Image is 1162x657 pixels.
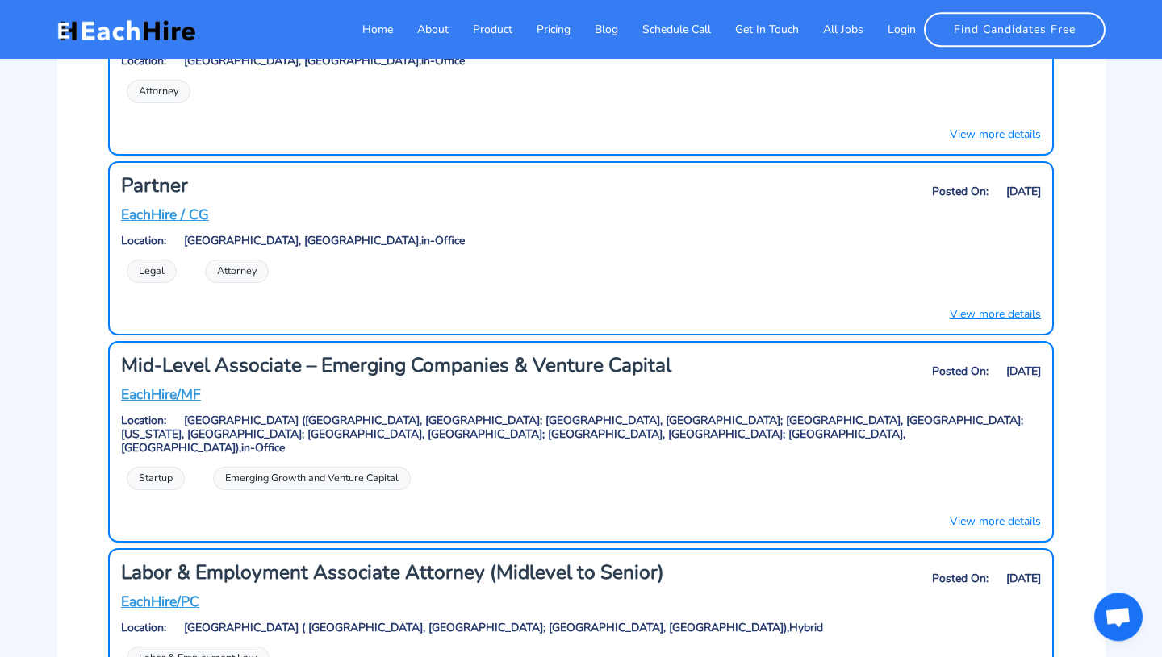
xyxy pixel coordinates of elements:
[121,354,729,377] h3: Mid-Level Associate – Emerging Companies & Venture Capital
[950,126,1041,143] a: View more details
[1094,593,1143,641] div: Open chat
[121,55,1041,69] h6: Location: [GEOGRAPHIC_DATA], [GEOGRAPHIC_DATA],
[393,13,449,46] a: About
[421,53,465,69] span: in-Office
[121,235,1041,248] h6: Location: [GEOGRAPHIC_DATA], [GEOGRAPHIC_DATA],
[121,561,729,584] h3: Labor & Employment Associate Attorney (Midlevel to Senior)
[924,12,1106,47] a: Find Candidates Free
[789,620,823,635] span: Hybrid
[241,440,285,455] span: in-Office
[950,306,1041,322] u: View more details
[121,592,199,611] u: EachHire/PC
[571,13,618,46] a: Blog
[421,233,465,248] span: in-Office
[121,174,729,198] h3: Partner
[121,205,209,224] u: EachHire / CG
[121,414,1041,455] h6: Location: [GEOGRAPHIC_DATA] ([GEOGRAPHIC_DATA], [GEOGRAPHIC_DATA]; [GEOGRAPHIC_DATA], [GEOGRAPHIC...
[950,127,1041,142] u: View more details
[799,13,863,46] a: All Jobs
[711,13,799,46] a: Get In Touch
[512,13,571,46] a: Pricing
[57,18,195,42] img: EachHire Logo
[746,572,1041,586] h6: Posted On: [DATE]
[950,306,1041,322] a: View more details
[950,514,1041,529] u: View more details
[338,13,393,46] a: Home
[121,385,201,404] u: EachHire/MF
[449,13,512,46] a: Product
[618,13,711,46] a: Schedule Call
[863,13,916,46] a: Login
[746,365,1041,379] h6: Posted On: [DATE]
[746,185,1041,199] h6: Posted On: [DATE]
[950,513,1041,530] a: View more details
[121,622,1041,635] h6: Location: [GEOGRAPHIC_DATA] ( [GEOGRAPHIC_DATA], [GEOGRAPHIC_DATA]; [GEOGRAPHIC_DATA], [GEOGRAPHI...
